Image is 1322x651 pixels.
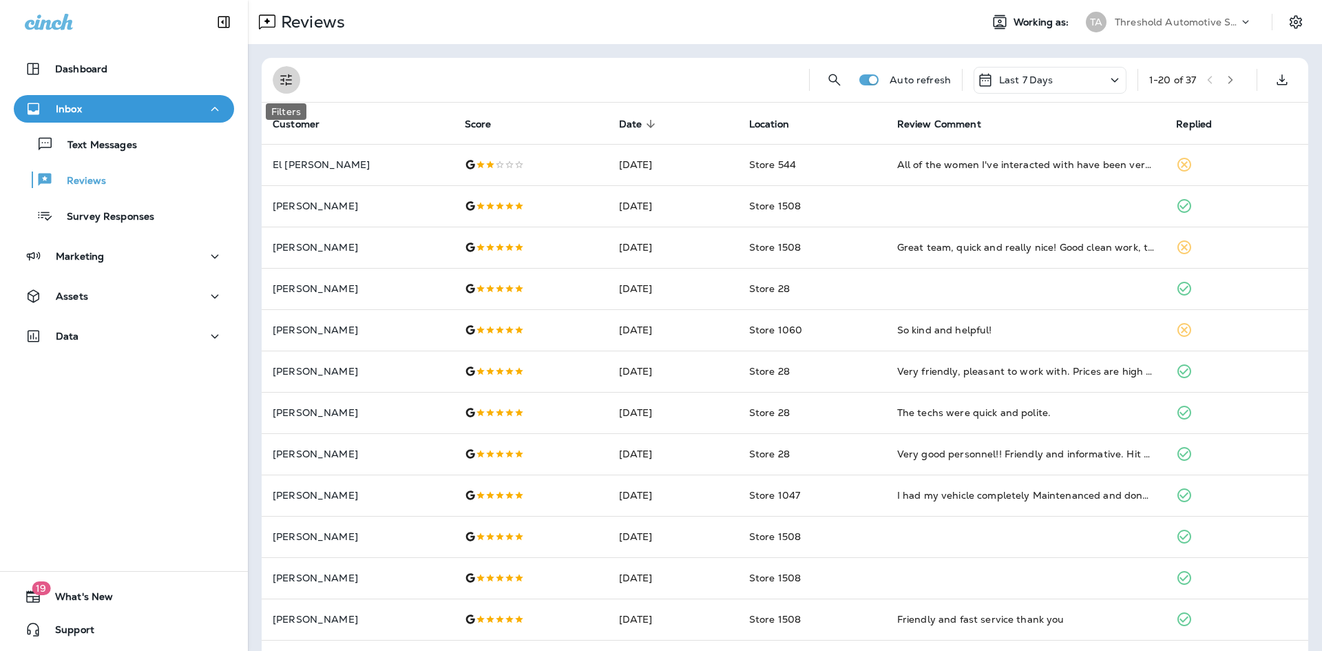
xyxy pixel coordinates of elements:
[897,406,1155,420] div: The techs were quick and polite.
[608,144,738,185] td: [DATE]
[273,324,443,335] p: [PERSON_NAME]
[608,599,738,640] td: [DATE]
[608,351,738,392] td: [DATE]
[1149,74,1196,85] div: 1 - 20 of 37
[897,323,1155,337] div: So kind and helpful!
[54,139,137,152] p: Text Messages
[608,268,738,309] td: [DATE]
[897,488,1155,502] div: I had my vehicle completely Maintenanced and done with no issues whatsoever. I actually was in an...
[14,282,234,310] button: Assets
[749,324,802,336] span: Store 1060
[1176,118,1230,130] span: Replied
[275,12,345,32] p: Reviews
[56,251,104,262] p: Marketing
[897,447,1155,461] div: Very good personnel!! Friendly and informative. Hit cookies, pop and cold water a huge plus. Grea...
[749,448,790,460] span: Store 28
[204,8,243,36] button: Collapse Sidebar
[56,103,82,114] p: Inbox
[273,118,337,130] span: Customer
[749,406,790,419] span: Store 28
[53,175,106,188] p: Reviews
[890,74,951,85] p: Auto refresh
[465,118,492,130] span: Score
[619,118,660,130] span: Date
[14,130,234,158] button: Text Messages
[608,392,738,433] td: [DATE]
[749,118,789,130] span: Location
[273,531,443,542] p: [PERSON_NAME]
[999,74,1053,85] p: Last 7 Days
[897,364,1155,378] div: Very friendly, pleasant to work with. Prices are high everywhere, but it's a lot easier with grea...
[14,616,234,643] button: Support
[749,200,801,212] span: Store 1508
[14,95,234,123] button: Inbox
[53,211,154,224] p: Survey Responses
[749,489,800,502] span: Store 1047
[1176,118,1212,130] span: Replied
[1086,12,1106,32] div: TA
[608,309,738,351] td: [DATE]
[608,557,738,599] td: [DATE]
[273,242,443,253] p: [PERSON_NAME]
[41,591,113,608] span: What's New
[14,165,234,194] button: Reviews
[749,241,801,254] span: Store 1508
[273,490,443,501] p: [PERSON_NAME]
[465,118,510,130] span: Score
[14,55,234,83] button: Dashboard
[14,242,234,270] button: Marketing
[14,583,234,610] button: 19What's New
[273,448,443,459] p: [PERSON_NAME]
[897,118,981,130] span: Review Comment
[608,475,738,516] td: [DATE]
[273,366,443,377] p: [PERSON_NAME]
[619,118,642,130] span: Date
[897,158,1155,172] div: All of the women I've interacted with have been very informative, courteous & professional. The l...
[56,291,88,302] p: Assets
[608,185,738,227] td: [DATE]
[749,365,790,378] span: Store 28
[273,159,443,170] p: El [PERSON_NAME]
[749,572,801,584] span: Store 1508
[897,118,999,130] span: Review Comment
[266,103,306,120] div: Filters
[1283,10,1308,34] button: Settings
[41,624,94,641] span: Support
[821,66,848,94] button: Search Reviews
[14,322,234,350] button: Data
[608,227,738,268] td: [DATE]
[56,331,79,342] p: Data
[14,201,234,230] button: Survey Responses
[608,516,738,557] td: [DATE]
[749,282,790,295] span: Store 28
[273,572,443,583] p: [PERSON_NAME]
[55,63,107,74] p: Dashboard
[32,581,50,595] span: 19
[273,407,443,418] p: [PERSON_NAME]
[273,66,300,94] button: Filters
[749,158,796,171] span: Store 544
[273,118,319,130] span: Customer
[897,612,1155,626] div: Friendly and fast service thank you
[897,240,1155,254] div: Great team, quick and really nice! Good clean work, they even show you the engine compartment, oi...
[1014,17,1072,28] span: Working as:
[273,614,443,625] p: [PERSON_NAME]
[1115,17,1239,28] p: Threshold Automotive Service dba Grease Monkey
[749,613,801,626] span: Store 1508
[273,283,443,294] p: [PERSON_NAME]
[608,433,738,475] td: [DATE]
[749,118,807,130] span: Location
[749,530,801,543] span: Store 1508
[273,200,443,211] p: [PERSON_NAME]
[1268,66,1296,94] button: Export as CSV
